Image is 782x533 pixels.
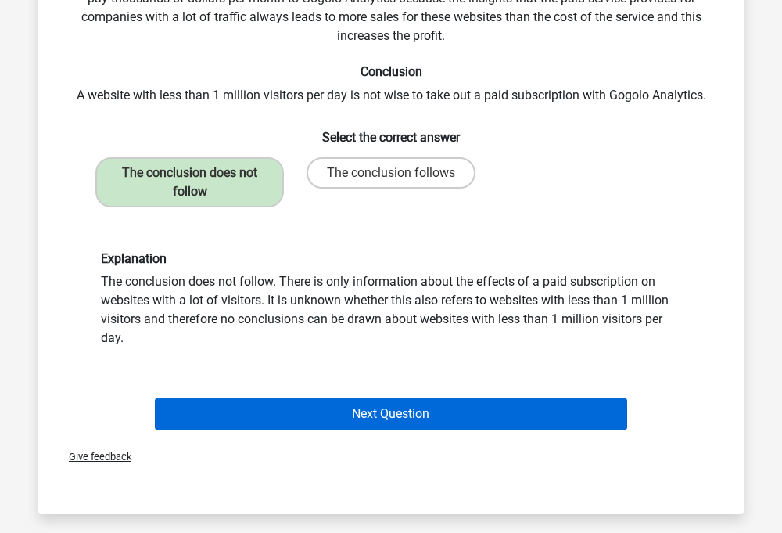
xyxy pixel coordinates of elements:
[307,157,475,189] label: The conclusion follows
[63,64,719,79] h6: Conclusion
[89,251,693,348] div: The conclusion does not follow. There is only information about the effects of a paid subscriptio...
[56,451,131,463] span: Give feedback
[101,251,681,266] h6: Explanation
[155,398,628,430] button: Next Question
[95,157,284,207] label: The conclusion does not follow
[63,117,719,145] h6: Select the correct answer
